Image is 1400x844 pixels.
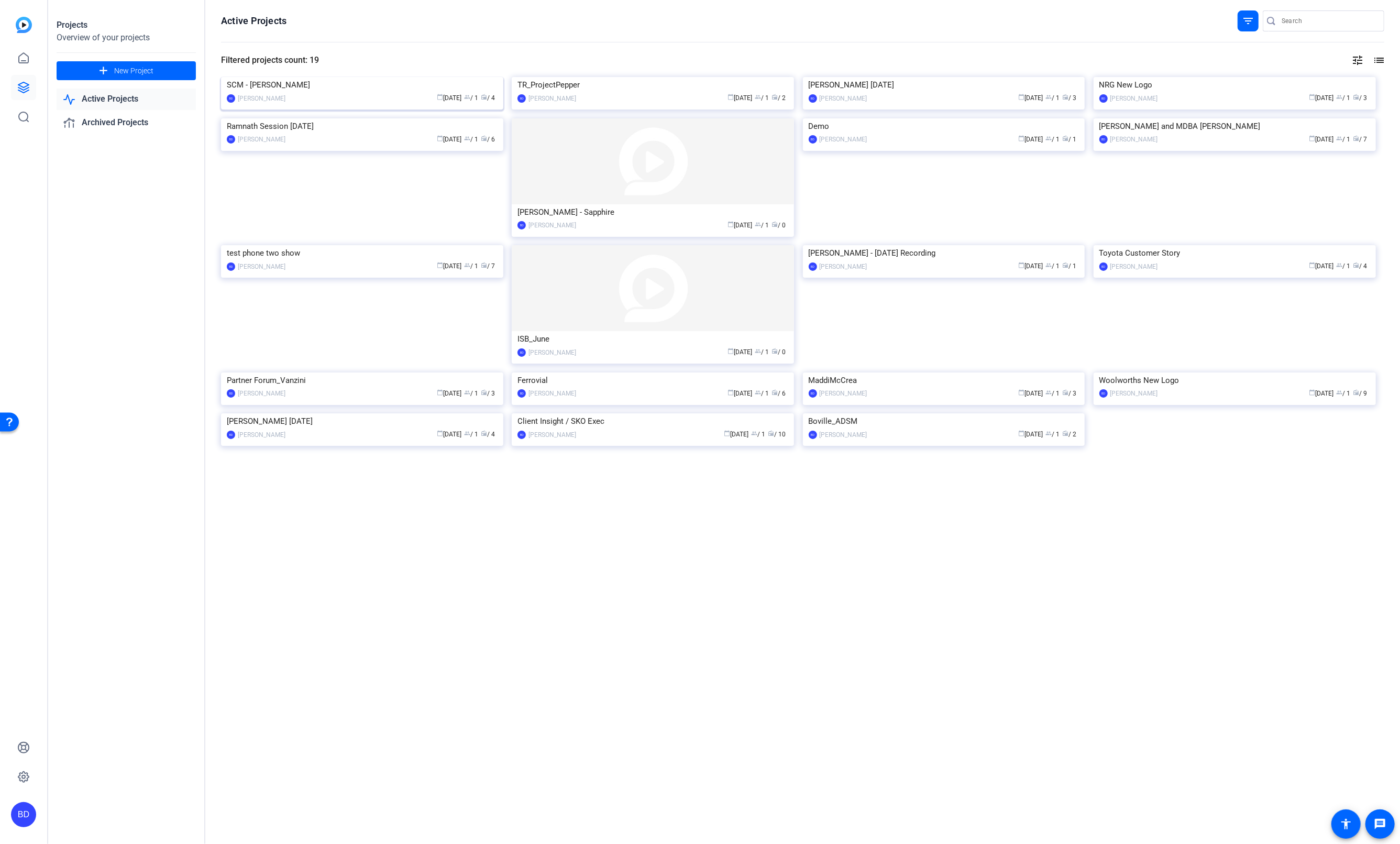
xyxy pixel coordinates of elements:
span: calendar_today [1309,262,1316,268]
span: New Project [114,65,153,76]
span: radio [1353,262,1360,268]
div: BD [809,431,817,439]
span: radio [1062,135,1068,141]
span: group [464,389,470,396]
span: group [755,221,761,227]
mat-icon: list [1372,54,1384,67]
span: [DATE] [727,348,752,356]
span: / 7 [481,262,495,270]
span: / 4 [481,94,495,102]
span: group [1337,135,1343,141]
span: [DATE] [1018,262,1043,270]
span: group [464,94,470,100]
div: BD [809,389,817,398]
div: [PERSON_NAME] [820,430,867,440]
div: [PERSON_NAME] [1110,388,1158,399]
span: calendar_today [437,262,443,268]
a: Active Projects [57,89,196,110]
span: group [1045,430,1052,436]
span: group [1045,262,1052,268]
div: Ferrovial [517,372,788,388]
div: BD [227,431,235,439]
span: calendar_today [727,348,734,354]
div: [PERSON_NAME] [238,388,285,399]
span: calendar_today [1018,262,1024,268]
div: [PERSON_NAME] [820,261,867,272]
span: / 1 [1045,94,1060,102]
span: calendar_today [1309,135,1316,141]
span: radio [481,262,487,268]
div: BD [517,389,526,398]
span: group [464,262,470,268]
mat-icon: filter_list [1242,15,1254,27]
div: Ramnath Session [DATE] [227,118,498,134]
span: radio [481,94,487,100]
div: [PERSON_NAME] [1110,261,1158,272]
span: / 1 [464,390,478,397]
span: [DATE] [727,390,752,397]
div: BD [227,135,235,144]
span: / 0 [771,348,786,356]
div: BD [227,389,235,398]
input: Search [1282,15,1376,27]
div: Overview of your projects [57,31,196,44]
button: New Project [57,61,196,80]
div: BD [517,94,526,103]
mat-icon: add [97,64,110,78]
div: [PERSON_NAME] [1110,93,1158,104]
div: BD [517,348,526,357]
div: Projects [57,19,196,31]
span: / 3 [1062,390,1076,397]
div: [PERSON_NAME] and MDBA [PERSON_NAME] [1099,118,1370,134]
span: / 1 [751,431,765,438]
span: [DATE] [727,222,752,229]
span: radio [481,389,487,396]
span: radio [1062,389,1068,396]
span: / 2 [771,94,786,102]
div: BD [1099,262,1108,271]
div: [PERSON_NAME] [528,388,576,399]
div: test phone two show [227,245,498,261]
span: [DATE] [1309,262,1334,270]
span: calendar_today [727,389,734,396]
span: radio [771,221,778,227]
span: / 0 [771,222,786,229]
span: [DATE] [1018,136,1043,143]
span: / 1 [755,348,769,356]
span: / 1 [1045,262,1060,270]
span: / 1 [464,262,478,270]
div: NRG New Logo [1099,77,1370,93]
div: BD [11,802,36,827]
span: calendar_today [1018,135,1024,141]
span: [DATE] [437,136,461,143]
div: [PERSON_NAME] - Sapphire [517,204,788,220]
span: / 7 [1353,136,1368,143]
div: [PERSON_NAME] [820,388,867,399]
span: [DATE] [437,262,461,270]
span: calendar_today [437,389,443,396]
span: group [751,430,757,436]
div: BD [517,431,526,439]
div: BD [1099,389,1108,398]
span: group [1337,262,1343,268]
span: radio [1353,94,1360,100]
span: / 1 [755,390,769,397]
div: ISB_June [517,331,788,347]
div: Woolworths New Logo [1099,372,1370,388]
div: SCM - [PERSON_NAME] [227,77,498,93]
span: / 1 [755,222,769,229]
span: calendar_today [437,430,443,436]
span: [DATE] [1309,94,1334,102]
span: / 4 [481,431,495,438]
span: group [1045,135,1052,141]
span: radio [1353,389,1360,396]
div: Partner Forum_Vanzini [227,372,498,388]
span: [DATE] [1018,431,1043,438]
span: / 1 [1062,262,1076,270]
div: TR_ProjectPepper [517,77,788,93]
span: group [755,94,761,100]
mat-icon: tune [1351,54,1364,67]
span: group [1337,389,1343,396]
span: / 2 [1062,431,1076,438]
span: / 10 [768,431,786,438]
